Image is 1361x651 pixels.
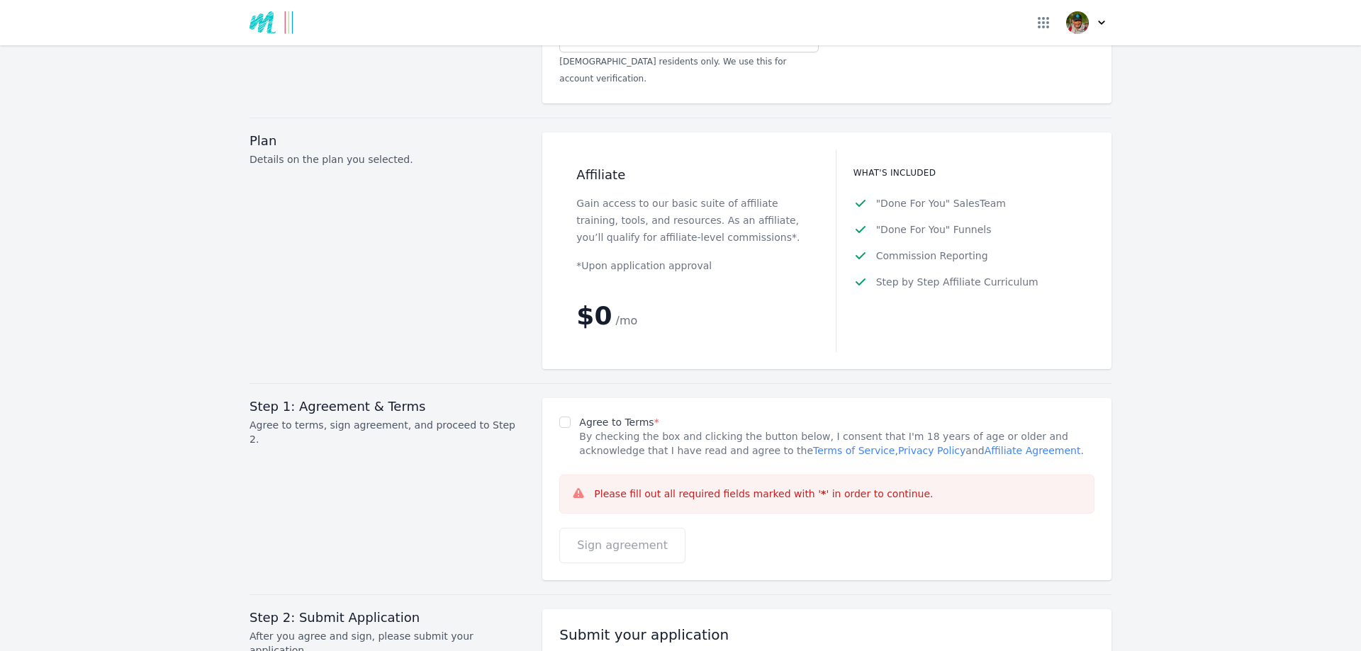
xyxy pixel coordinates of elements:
span: Gain access to our basic suite of affiliate training, tools, and resources. As an affiliate, you’... [576,198,800,243]
span: "Done For You" Funnels [876,222,992,237]
span: Step by Step Affiliate Curriculum [876,275,1038,290]
p: Details on the plan you selected. [250,152,525,166]
span: $0 [576,301,612,330]
p: By checking the box and clicking the button below, I consent that I'm 18 years of age or older an... [579,429,1094,458]
h3: Step 2: Submit Application [250,609,525,626]
span: /mo [616,314,638,327]
h2: Affiliate [576,166,801,183]
h3: Submit your application [559,626,1094,643]
h3: Step 1: Agreement & Terms [250,398,525,415]
a: Terms of Service [813,445,895,456]
span: Sign agreement [577,537,668,554]
p: Agree to terms, sign agreement, and proceed to Step 2. [250,418,525,446]
span: *Upon application approval [576,260,712,271]
p: Please fill out all required fields marked with ' ' in order to continue. [594,487,933,502]
label: Agree to Terms [579,417,659,428]
span: Commission Reporting [876,249,988,264]
span: "Done For You" SalesTeam [876,196,1006,211]
span: [DEMOGRAPHIC_DATA] residents only. We use this for account verification. [559,57,786,84]
h3: What's included [853,166,1077,179]
a: Affiliate Agreement [985,445,1081,456]
a: Privacy Policy [898,445,965,456]
button: Sign agreement [559,528,685,563]
h3: Plan [250,132,525,149]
